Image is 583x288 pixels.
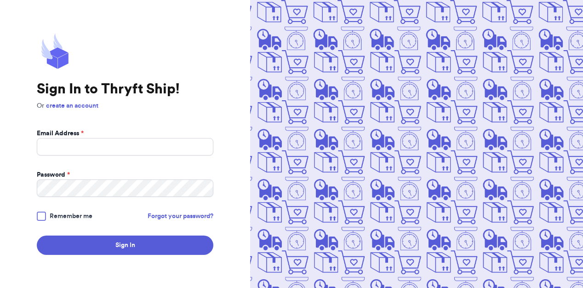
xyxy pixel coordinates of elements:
a: create an account [46,103,98,109]
label: Password [37,170,70,179]
button: Sign In [37,236,213,255]
a: Forgot your password? [148,212,213,221]
h1: Sign In to Thryft Ship! [37,81,213,98]
span: Remember me [50,212,92,221]
p: Or [37,101,213,110]
label: Email Address [37,129,84,138]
